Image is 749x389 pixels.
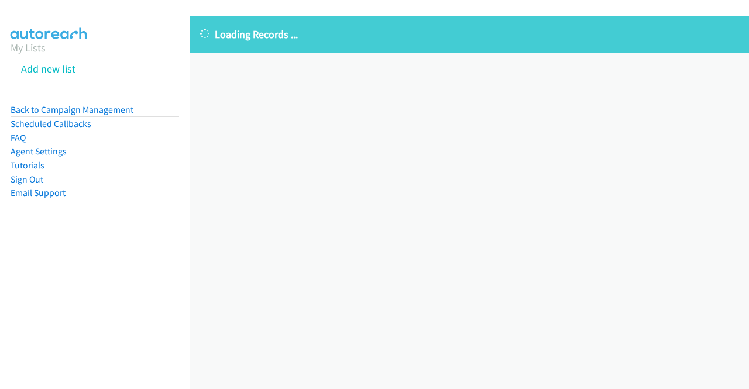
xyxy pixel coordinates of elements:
a: Tutorials [11,160,44,171]
a: Agent Settings [11,146,67,157]
a: Back to Campaign Management [11,104,133,115]
p: Loading Records ... [200,26,738,42]
a: My Lists [11,41,46,54]
a: Add new list [21,62,75,75]
a: Sign Out [11,174,43,185]
a: Scheduled Callbacks [11,118,91,129]
a: Email Support [11,187,66,198]
a: FAQ [11,132,26,143]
